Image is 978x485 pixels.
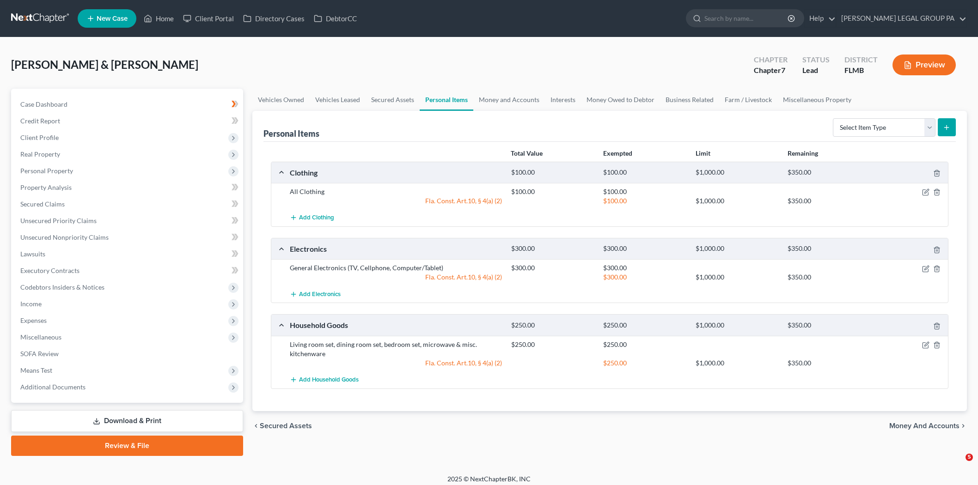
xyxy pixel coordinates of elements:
[691,358,783,368] div: $1,000.00
[507,244,599,253] div: $300.00
[13,179,243,196] a: Property Analysis
[20,316,47,324] span: Expenses
[691,244,783,253] div: $1,000.00
[20,333,61,341] span: Miscellaneous
[20,217,97,224] span: Unsecured Priority Claims
[704,10,789,27] input: Search by name...
[20,366,52,374] span: Means Test
[11,436,243,456] a: Review & File
[366,89,420,111] a: Secured Assets
[788,149,818,157] strong: Remaining
[599,358,691,368] div: $250.00
[783,273,875,282] div: $350.00
[599,263,691,273] div: $300.00
[20,150,60,158] span: Real Property
[285,340,507,358] div: Living room set, dining room set, bedroom set, microwave & misc. kitchenware
[947,454,969,476] iframe: Intercom live chat
[599,196,691,206] div: $100.00
[20,100,67,108] span: Case Dashboard
[660,89,719,111] a: Business Related
[13,246,243,262] a: Lawsuits
[299,291,341,298] span: Add Electronics
[837,10,966,27] a: [PERSON_NAME] LEGAL GROUP PA
[252,89,310,111] a: Vehicles Owned
[285,263,507,273] div: General Electronics (TV, Cellphone, Computer/Tablet)
[20,167,73,175] span: Personal Property
[178,10,238,27] a: Client Portal
[290,285,341,303] button: Add Electronics
[20,233,109,241] span: Unsecured Nonpriority Claims
[20,350,59,358] span: SOFA Review
[20,383,86,391] span: Additional Documents
[299,214,334,222] span: Add Clothing
[473,89,545,111] a: Money and Accounts
[581,89,660,111] a: Money Owed to Debtor
[603,149,632,157] strong: Exempted
[285,358,507,368] div: Fla. Const. Art.10, § 4(a) (2)
[252,422,312,430] button: chevron_left Secured Assets
[507,340,599,349] div: $250.00
[599,321,691,330] div: $250.00
[719,89,777,111] a: Farm / Livestock
[13,346,243,362] a: SOFA Review
[20,250,45,258] span: Lawsuits
[783,321,875,330] div: $350.00
[507,263,599,273] div: $300.00
[20,300,42,308] span: Income
[599,273,691,282] div: $300.00
[420,89,473,111] a: Personal Items
[844,55,878,65] div: District
[844,65,878,76] div: FLMB
[285,168,507,177] div: Clothing
[599,244,691,253] div: $300.00
[20,267,79,274] span: Executory Contracts
[781,66,785,74] span: 7
[20,183,72,191] span: Property Analysis
[13,96,243,113] a: Case Dashboard
[285,196,507,206] div: Fla. Const. Art.10, § 4(a) (2)
[13,229,243,246] a: Unsecured Nonpriority Claims
[599,187,691,196] div: $100.00
[285,244,507,254] div: Electronics
[889,422,967,430] button: Money and Accounts chevron_right
[889,422,960,430] span: Money and Accounts
[783,196,875,206] div: $350.00
[691,196,783,206] div: $1,000.00
[802,55,830,65] div: Status
[263,128,319,139] div: Personal Items
[11,58,198,71] span: [PERSON_NAME] & [PERSON_NAME]
[696,149,710,157] strong: Limit
[20,117,60,125] span: Credit Report
[511,149,543,157] strong: Total Value
[13,196,243,212] a: Secured Claims
[545,89,581,111] a: Interests
[20,283,104,291] span: Codebtors Insiders & Notices
[783,244,875,253] div: $350.00
[139,10,178,27] a: Home
[507,187,599,196] div: $100.00
[11,410,243,432] a: Download & Print
[507,321,599,330] div: $250.00
[783,168,875,177] div: $350.00
[290,371,359,388] button: Add Household Goods
[285,187,507,196] div: All Clothing
[309,10,361,27] a: DebtorCC
[599,340,691,349] div: $250.00
[960,422,967,430] i: chevron_right
[777,89,857,111] a: Miscellaneous Property
[290,209,334,226] button: Add Clothing
[299,376,359,383] span: Add Household Goods
[20,133,59,141] span: Client Profile
[13,262,243,279] a: Executory Contracts
[691,321,783,330] div: $1,000.00
[966,454,973,461] span: 5
[13,212,243,229] a: Unsecured Priority Claims
[802,65,830,76] div: Lead
[252,422,260,430] i: chevron_left
[507,168,599,177] div: $100.00
[260,422,312,430] span: Secured Assets
[754,55,788,65] div: Chapter
[691,168,783,177] div: $1,000.00
[599,168,691,177] div: $100.00
[20,200,65,208] span: Secured Claims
